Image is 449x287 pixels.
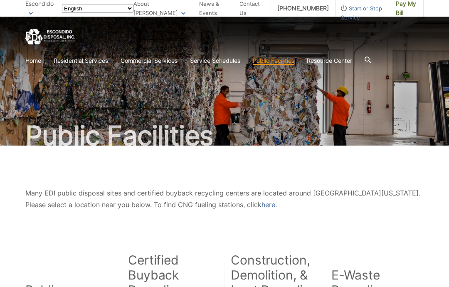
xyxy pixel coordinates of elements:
a: Residential Services [54,56,108,65]
a: Resource Center [307,56,352,65]
a: Home [25,56,41,65]
span: Many EDI public disposal sites and certified buyback recycling centers are located around [GEOGRA... [25,189,420,209]
h1: Public Facilities [25,122,424,149]
select: Select a language [62,5,133,12]
a: Public Facilities [253,56,294,65]
a: here [262,199,275,210]
a: Service Schedules [190,56,240,65]
a: Commercial Services [121,56,178,65]
a: EDCD logo. Return to the homepage. [25,29,75,45]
